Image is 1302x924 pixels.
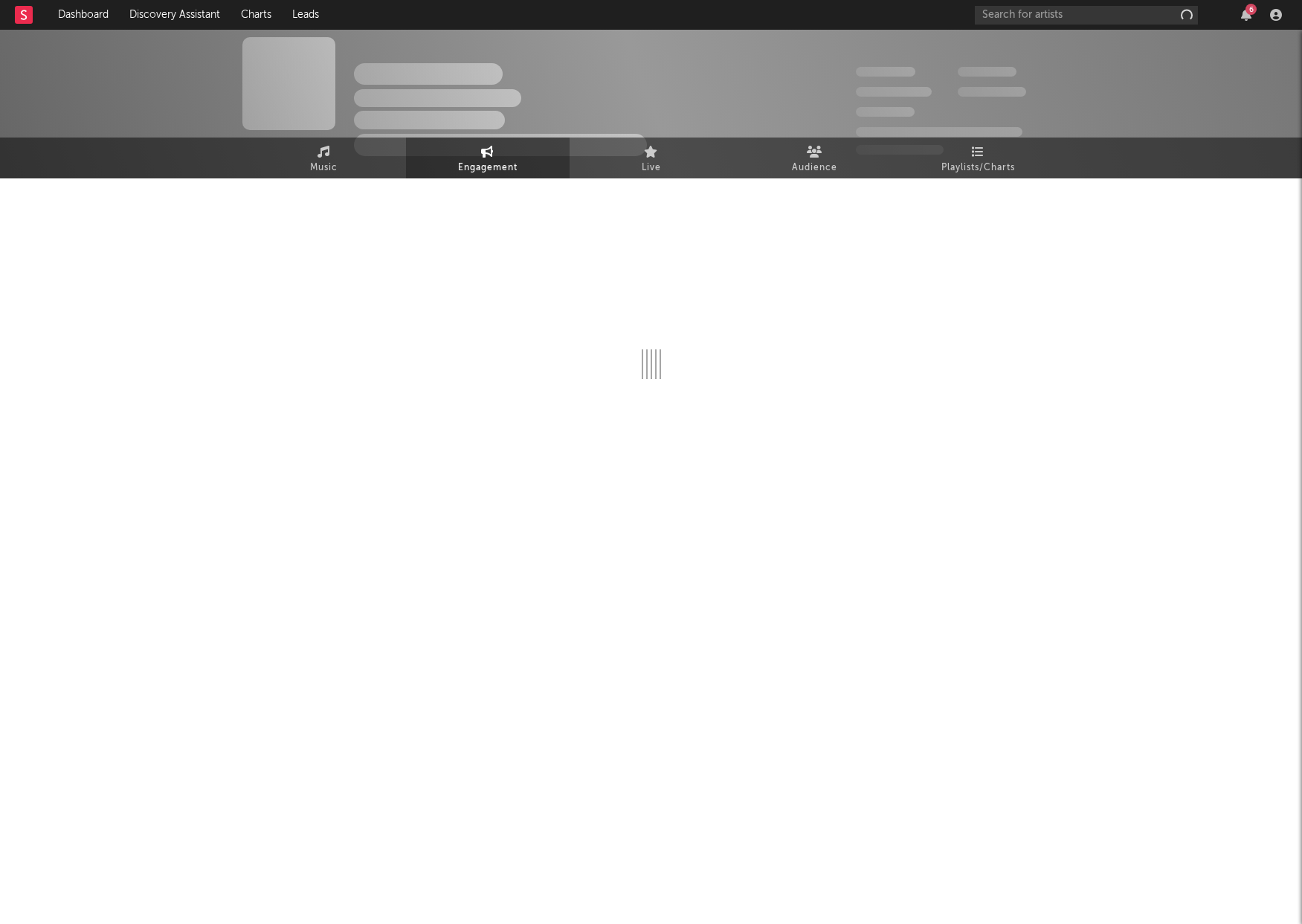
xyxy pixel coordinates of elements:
[856,107,915,117] span: 100,000
[1245,4,1257,15] div: 6
[642,159,661,177] span: Live
[856,87,932,97] span: 50,000,000
[310,159,338,177] span: Music
[958,67,1016,77] span: 100,000
[792,159,837,177] span: Audience
[242,138,406,178] a: Music
[975,6,1198,25] input: Search for artists
[856,127,1022,137] span: 50,000,000 Monthly Listeners
[958,87,1026,97] span: 1,000,000
[856,67,915,77] span: 300,000
[458,159,518,177] span: Engagement
[570,138,733,178] a: Live
[733,138,897,178] a: Audience
[941,159,1015,177] span: Playlists/Charts
[1241,9,1251,21] button: 6
[406,138,570,178] a: Engagement
[897,138,1060,178] a: Playlists/Charts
